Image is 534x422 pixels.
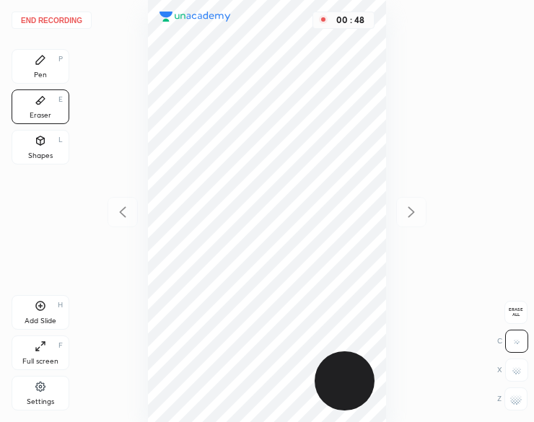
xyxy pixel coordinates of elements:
div: Settings [27,398,54,405]
div: Eraser [30,112,51,119]
div: Shapes [28,152,53,159]
div: Z [497,387,528,410]
div: X [497,359,528,382]
div: Full screen [22,358,58,365]
button: End recording [12,12,92,29]
div: L [58,136,63,144]
div: Add Slide [25,317,56,325]
div: H [58,302,63,309]
img: logo.38c385cc.svg [159,12,231,22]
div: C [497,330,528,353]
div: Pen [34,71,47,79]
div: F [58,342,63,349]
span: Erase all [505,307,527,317]
div: P [58,56,63,63]
div: 00 : 48 [333,15,368,25]
div: E [58,96,63,103]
